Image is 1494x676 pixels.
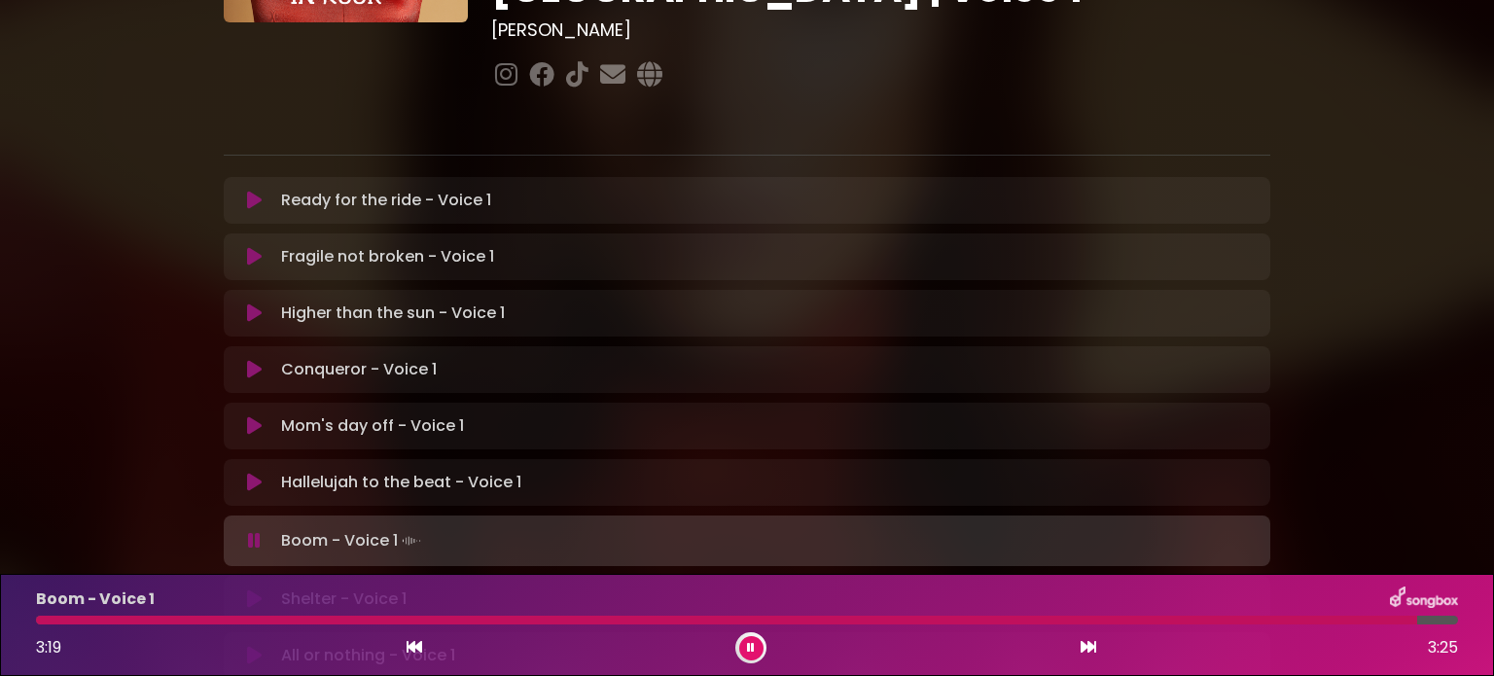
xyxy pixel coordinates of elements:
[36,587,155,611] p: Boom - Voice 1
[398,527,425,554] img: waveform4.gif
[491,19,1270,41] h3: [PERSON_NAME]
[281,358,437,381] p: Conqueror - Voice 1
[36,636,61,658] span: 3:19
[1428,636,1458,659] span: 3:25
[281,527,425,554] p: Boom - Voice 1
[281,245,494,268] p: Fragile not broken - Voice 1
[281,302,505,325] p: Higher than the sun - Voice 1
[281,189,491,212] p: Ready for the ride - Voice 1
[281,414,464,438] p: Mom's day off - Voice 1
[1390,587,1458,612] img: songbox-logo-white.png
[281,471,521,494] p: Hallelujah to the beat - Voice 1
